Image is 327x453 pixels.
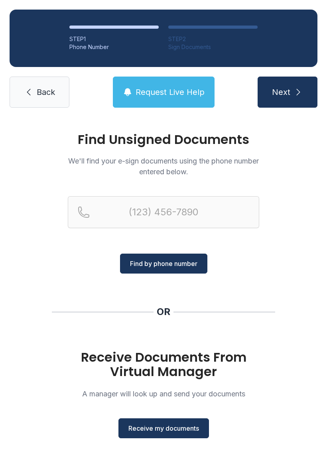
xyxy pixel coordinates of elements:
[130,259,197,268] span: Find by phone number
[272,87,290,98] span: Next
[157,305,170,318] div: OR
[68,156,259,177] p: We'll find your e-sign documents using the phone number entered below.
[168,43,258,51] div: Sign Documents
[68,350,259,379] h1: Receive Documents From Virtual Manager
[168,35,258,43] div: STEP 2
[69,35,159,43] div: STEP 1
[136,87,205,98] span: Request Live Help
[68,196,259,228] input: Reservation phone number
[37,87,55,98] span: Back
[68,133,259,146] h1: Find Unsigned Documents
[69,43,159,51] div: Phone Number
[128,423,199,433] span: Receive my documents
[68,388,259,399] p: A manager will look up and send your documents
